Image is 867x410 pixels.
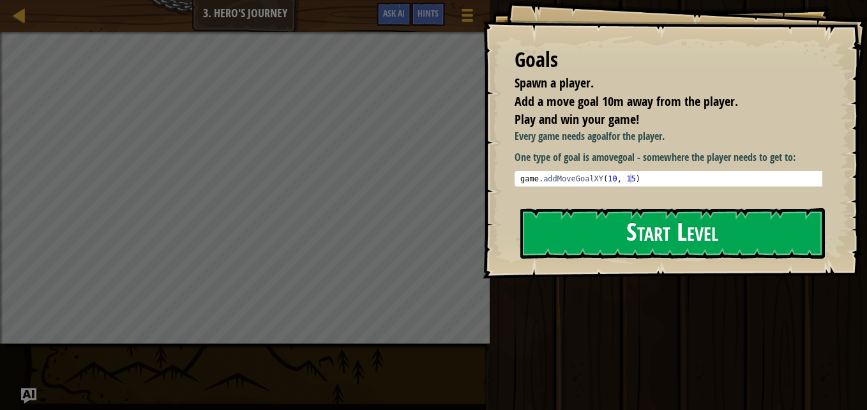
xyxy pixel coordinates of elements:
[515,93,738,110] span: Add a move goal 10m away from the player.
[592,129,608,143] strong: goal
[596,150,618,164] strong: move
[499,110,819,129] li: Play and win your game!
[515,150,832,165] p: One type of goal is a goal - somewhere the player needs to get to:
[515,110,639,128] span: Play and win your game!
[520,208,825,259] button: Start Level
[499,74,819,93] li: Spawn a player.
[515,45,822,75] div: Goals
[499,93,819,111] li: Add a move goal 10m away from the player.
[451,3,483,33] button: Show game menu
[418,7,439,19] span: Hints
[515,129,832,144] p: Every game needs a for the player.
[377,3,411,26] button: Ask AI
[515,74,594,91] span: Spawn a player.
[21,388,36,404] button: Ask AI
[383,7,405,19] span: Ask AI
